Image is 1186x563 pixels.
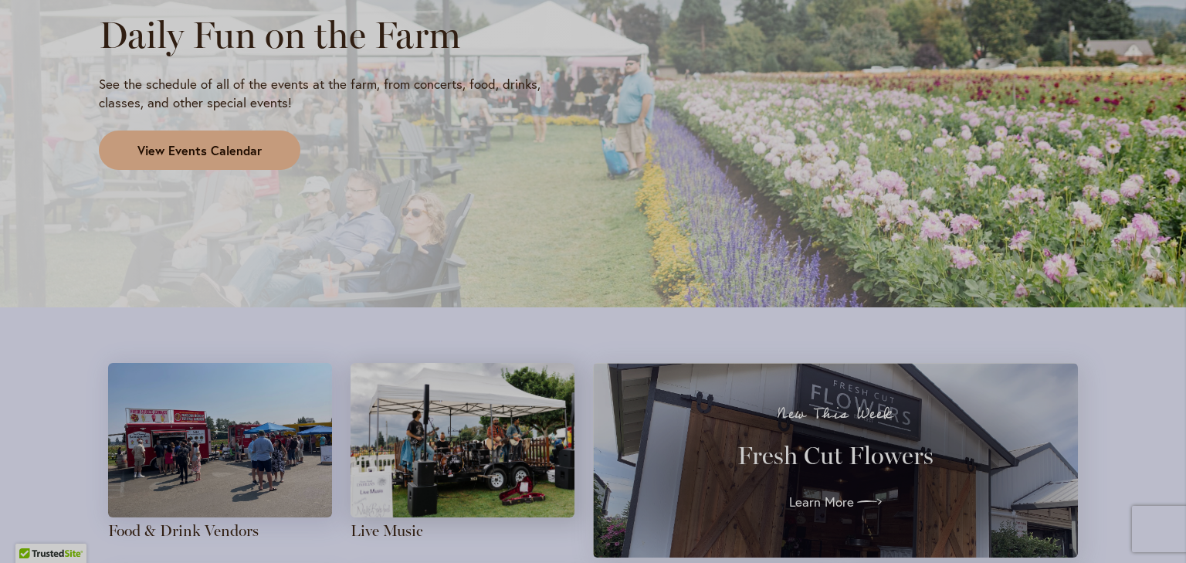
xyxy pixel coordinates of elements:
img: A four-person band plays with a field of pink dahlias in the background [351,363,574,517]
h2: Daily Fun on the Farm [99,13,579,56]
p: New This Week [621,406,1050,422]
span: View Events Calendar [137,142,262,160]
h3: Fresh Cut Flowers [621,440,1050,471]
img: Attendees gather around food trucks on a sunny day at the farm [108,363,332,517]
p: See the schedule of all of the events at the farm, from concerts, food, drinks, classes, and othe... [99,75,579,112]
span: Learn More [789,493,854,511]
a: Learn More [789,490,882,514]
a: View Events Calendar [99,131,300,171]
